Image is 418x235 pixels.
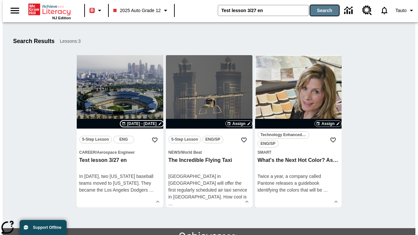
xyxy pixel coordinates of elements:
[321,121,334,127] span: Assign
[181,150,202,155] span: World Beat
[242,197,252,207] button: Show Details
[393,5,418,16] button: Profile/Settings
[169,136,201,143] button: 5-Step Lesson
[79,149,161,156] span: Topic: Career/Aerospace Engineer
[169,173,250,207] div: [GEOGRAPHIC_DATA] in [GEOGRAPHIC_DATA] will offer the first regularly scheduled air taxi service ...
[258,140,279,148] button: ENG/SP
[5,1,24,20] button: Open side menu
[327,134,339,146] button: Add to Favorites
[87,5,106,16] button: Boost Class color is red. Change class color
[340,2,358,20] a: Data Center
[323,187,328,193] span: …
[314,120,341,127] button: Assign Choose Dates
[149,134,161,146] button: Add to Favorites
[120,136,128,143] span: ENG
[77,55,163,207] div: lesson details
[205,136,220,143] span: ENG/SP
[225,120,252,127] button: Assign Choose Dates
[358,2,376,19] a: Resource Center, Will open in new tab
[113,7,161,14] span: 2025 Auto Grade 12
[96,150,97,155] span: /
[238,134,250,146] button: Add to Favorites
[218,5,308,16] input: search field
[169,149,250,156] span: Topic: News/World Beat
[153,197,163,207] button: Show Details
[261,132,306,138] span: Technology Enhanced Item
[331,197,341,207] button: Show Details
[113,136,134,143] button: ENG
[60,38,81,45] span: Lessons : 3
[166,55,252,207] div: lesson details
[20,220,67,235] button: Support Offline
[310,5,339,16] button: Search
[171,136,198,143] span: 5-Step Lesson
[258,150,272,155] span: Smart
[258,157,339,164] h3: What's the Next Hot Color? Ask Pantone
[149,187,154,193] span: …
[232,121,245,127] span: Assign
[28,2,71,20] div: Home
[127,121,156,127] span: [DATE] - [DATE]
[111,5,172,16] button: Class: 2025 Auto Grade 12, Select your class
[28,3,71,16] a: Home
[33,225,61,230] span: Support Offline
[52,16,71,20] span: NJ Edition
[169,150,180,155] span: News
[79,173,161,194] div: In [DATE], two [US_STATE] baseball teams moved to [US_STATE]. They became the Los Angeles Dodgers
[90,6,94,14] span: B
[79,157,161,164] h3: Test lesson 3/27 en
[121,121,163,127] button: Sep 15 - Sep 15 Choose Dates
[258,149,339,156] span: Topic: Smart/null
[376,2,393,19] a: Notifications
[180,150,181,155] span: /
[258,131,309,139] button: Technology Enhanced Item
[82,136,109,143] span: 5-Step Lesson
[395,7,407,14] span: Tauto
[13,38,55,45] h1: Search Results
[261,140,275,147] span: ENG/SP
[202,136,223,143] button: ENG/SP
[169,157,250,164] h3: The Incredible Flying Taxi
[79,150,96,155] span: Career
[79,136,112,143] button: 5-Step Lesson
[255,55,342,207] div: lesson details
[258,173,339,194] div: Twice a year, a company called Pantone releases a guidebook identifying the colors that will be
[97,150,135,155] span: Aerospace Engineer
